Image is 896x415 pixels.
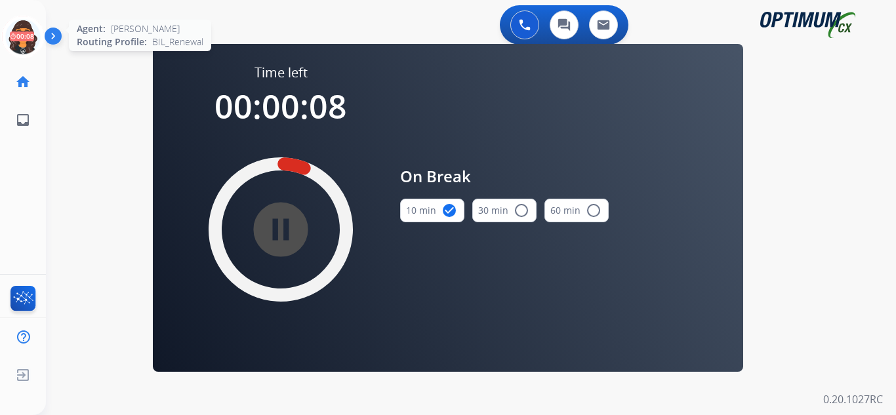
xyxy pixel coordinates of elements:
span: [PERSON_NAME] [111,22,180,35]
span: 00:00:08 [214,84,347,128]
span: Agent: [77,22,106,35]
mat-icon: radio_button_unchecked [586,203,601,218]
span: Routing Profile: [77,35,147,49]
mat-icon: radio_button_unchecked [514,203,529,218]
mat-icon: pause_circle_filled [273,222,289,237]
span: Time left [255,64,308,82]
span: BIL_Renewal [152,35,203,49]
button: 30 min [472,199,537,222]
span: On Break [400,165,609,188]
mat-icon: inbox [15,112,31,128]
button: 60 min [544,199,609,222]
mat-icon: check_circle [441,203,457,218]
p: 0.20.1027RC [823,391,883,407]
mat-icon: home [15,74,31,90]
button: 10 min [400,199,464,222]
